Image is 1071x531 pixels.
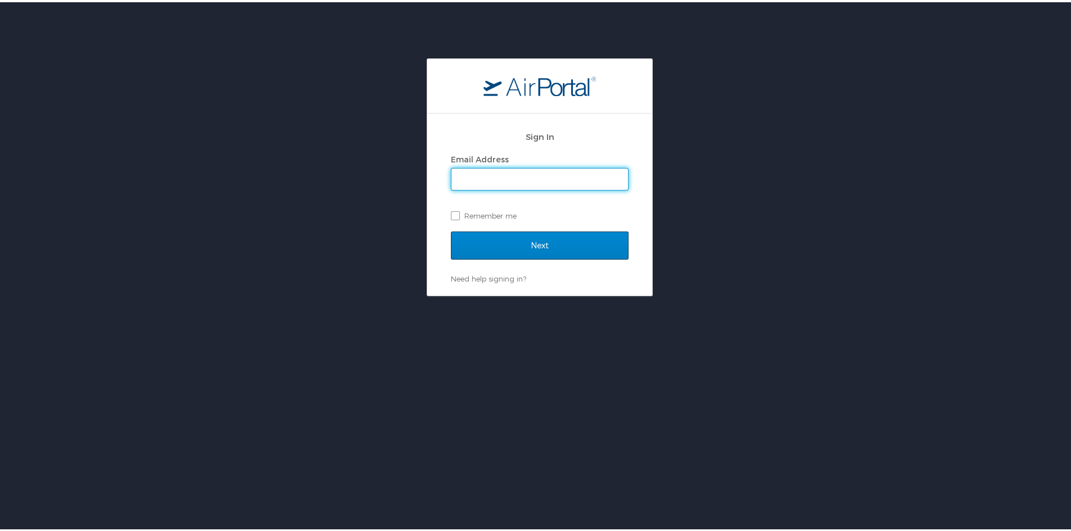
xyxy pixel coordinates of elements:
[483,74,596,94] img: logo
[451,152,509,162] label: Email Address
[451,205,629,222] label: Remember me
[451,229,629,257] input: Next
[451,272,526,281] a: Need help signing in?
[451,128,629,141] h2: Sign In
